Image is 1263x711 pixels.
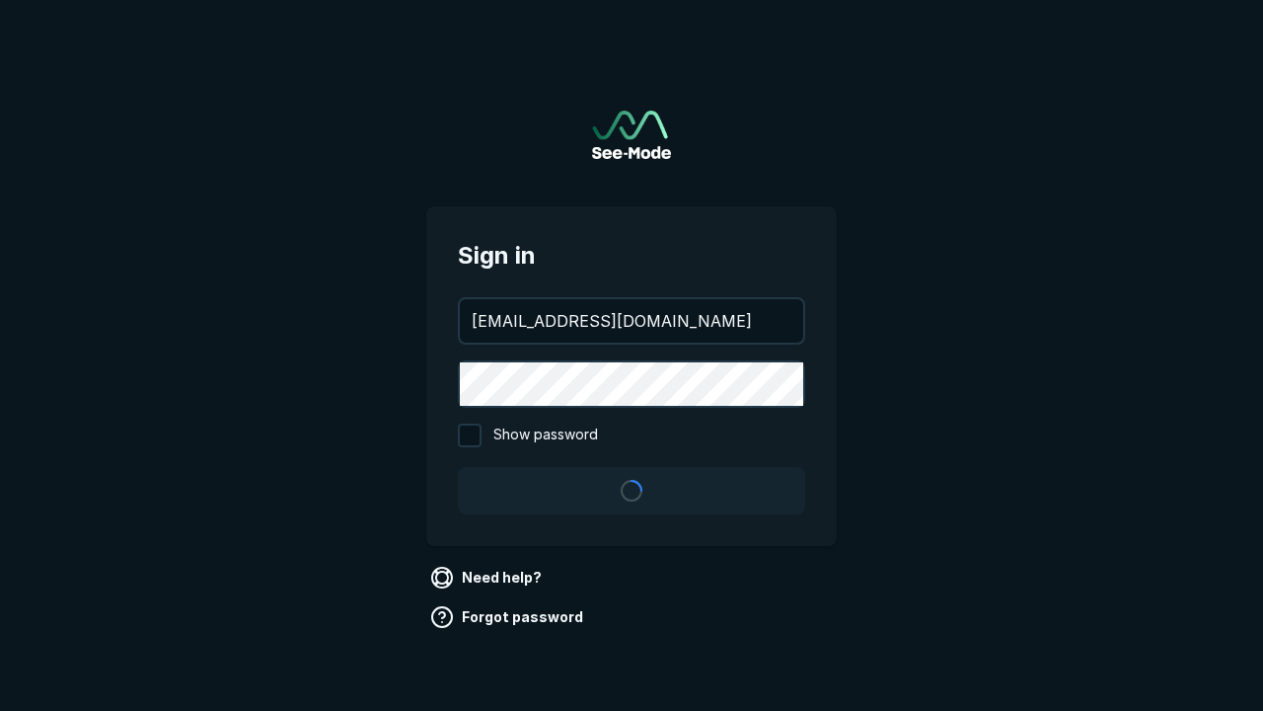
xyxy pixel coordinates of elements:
a: Forgot password [426,601,591,633]
input: your@email.com [460,299,803,343]
span: Sign in [458,238,805,274]
a: Go to sign in [592,111,671,159]
span: Show password [493,424,598,447]
a: Need help? [426,562,550,593]
img: See-Mode Logo [592,111,671,159]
